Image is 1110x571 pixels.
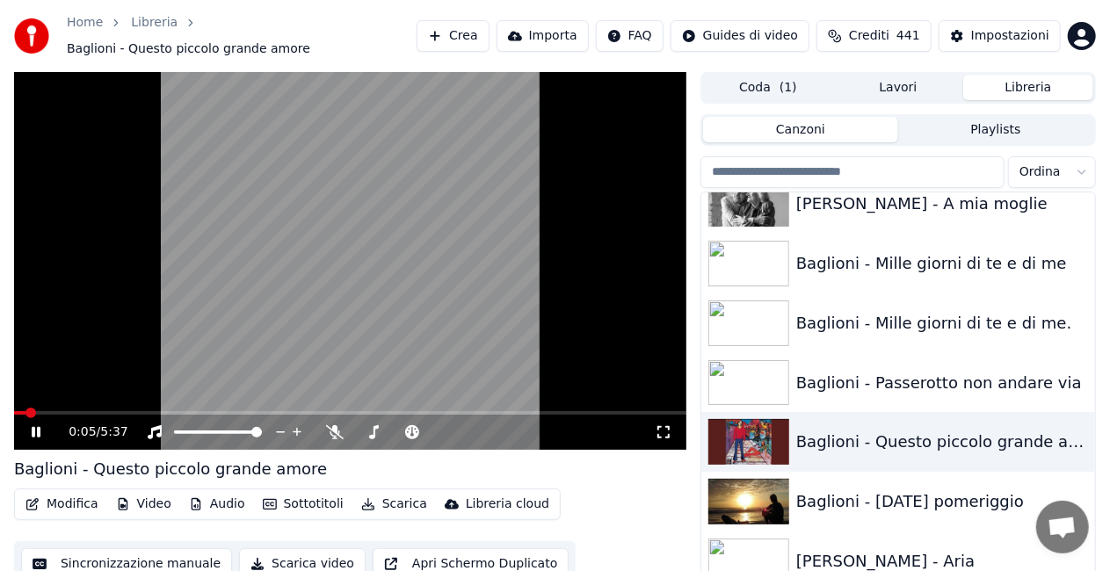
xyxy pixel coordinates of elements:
[796,430,1088,454] div: Baglioni - Questo piccolo grande amore
[898,117,1093,142] button: Playlists
[100,423,127,441] span: 5:37
[896,27,920,45] span: 441
[18,492,105,517] button: Modifica
[849,27,889,45] span: Crediti
[354,492,434,517] button: Scarica
[1036,501,1089,553] div: Aprire la chat
[816,20,932,52] button: Crediti441
[796,489,1088,514] div: Baglioni - [DATE] pomeriggio
[67,40,310,58] span: Baglioni - Questo piccolo grande amore
[796,192,1088,216] div: [PERSON_NAME] - A mia moglie
[703,75,833,100] button: Coda
[69,423,111,441] div: /
[256,492,351,517] button: Sottotitoli
[796,251,1088,276] div: Baglioni - Mille giorni di te e di me
[14,18,49,54] img: youka
[963,75,1093,100] button: Libreria
[703,117,898,142] button: Canzoni
[417,20,489,52] button: Crea
[497,20,589,52] button: Importa
[833,75,963,100] button: Lavori
[939,20,1061,52] button: Impostazioni
[182,492,252,517] button: Audio
[14,457,327,481] div: Baglioni - Questo piccolo grande amore
[67,14,103,32] a: Home
[671,20,809,52] button: Guides di video
[109,492,178,517] button: Video
[69,423,96,441] span: 0:05
[796,311,1088,336] div: Baglioni - Mille giorni di te e di me.
[67,14,417,58] nav: breadcrumb
[780,79,797,97] span: ( 1 )
[596,20,664,52] button: FAQ
[1019,163,1061,181] span: Ordina
[971,27,1049,45] div: Impostazioni
[796,371,1088,395] div: Baglioni - Passerotto non andare via
[466,495,549,513] div: Libreria cloud
[131,14,178,32] a: Libreria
